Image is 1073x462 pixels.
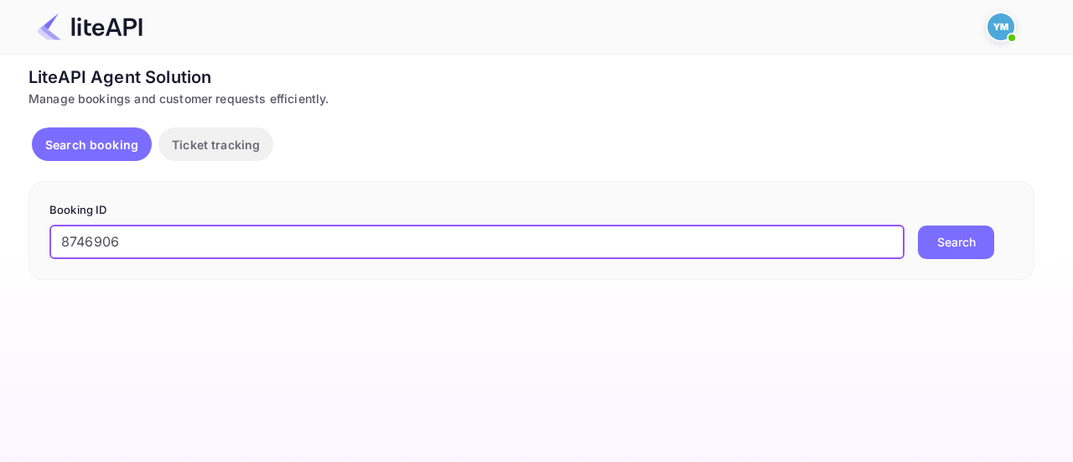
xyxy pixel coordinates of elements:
[29,65,1034,90] div: LiteAPI Agent Solution
[45,136,138,153] p: Search booking
[918,226,994,259] button: Search
[37,13,143,40] img: LiteAPI Logo
[987,13,1014,40] img: youssef Ait moulid
[29,90,1034,107] div: Manage bookings and customer requests efficiently.
[49,226,905,259] input: Enter Booking ID (e.g., 63782194)
[172,136,260,153] p: Ticket tracking
[49,202,1013,219] p: Booking ID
